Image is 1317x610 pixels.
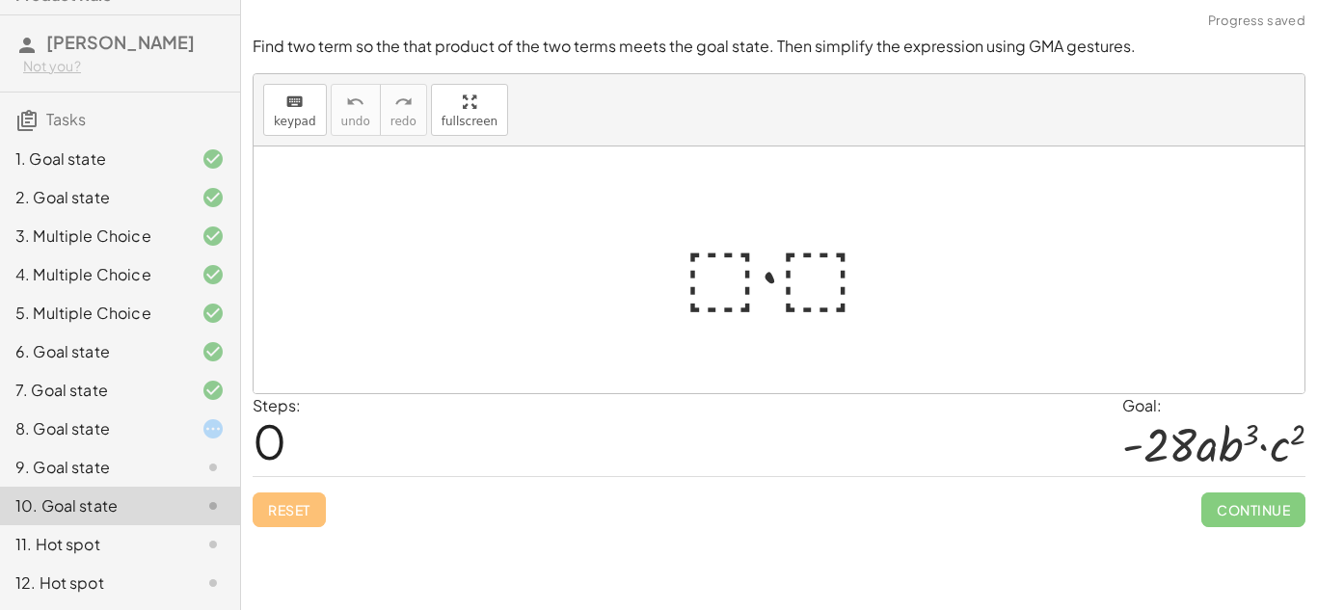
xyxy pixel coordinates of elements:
[1208,12,1305,31] span: Progress saved
[263,84,327,136] button: keyboardkeypad
[46,109,86,129] span: Tasks
[1122,394,1305,417] div: Goal:
[15,225,171,248] div: 3. Multiple Choice
[202,225,225,248] i: Task finished and correct.
[202,147,225,171] i: Task finished and correct.
[253,411,286,470] span: 0
[202,379,225,402] i: Task finished and correct.
[394,91,413,114] i: redo
[442,115,497,128] span: fullscreen
[253,395,301,415] label: Steps:
[15,379,171,402] div: 7. Goal state
[202,340,225,363] i: Task finished and correct.
[202,186,225,209] i: Task finished and correct.
[202,302,225,325] i: Task finished and correct.
[46,31,195,53] span: [PERSON_NAME]
[346,91,364,114] i: undo
[15,533,171,556] div: 11. Hot spot
[390,115,417,128] span: redo
[285,91,304,114] i: keyboard
[202,571,225,595] i: Task not started.
[331,84,381,136] button: undoundo
[15,340,171,363] div: 6. Goal state
[15,571,171,595] div: 12. Hot spot
[15,494,171,517] div: 10. Goal state
[15,147,171,171] div: 1. Goal state
[202,533,225,556] i: Task not started.
[202,494,225,517] i: Task not started.
[253,36,1305,58] p: Find two term so the that product of the two terms meets the goal state. Then simplify the expres...
[15,263,171,286] div: 4. Multiple Choice
[15,302,171,325] div: 5. Multiple Choice
[202,263,225,286] i: Task finished and correct.
[15,186,171,209] div: 2. Goal state
[15,456,171,479] div: 9. Goal state
[341,115,370,128] span: undo
[380,84,427,136] button: redoredo
[23,57,225,76] div: Not you?
[274,115,316,128] span: keypad
[15,417,171,440] div: 8. Goal state
[431,84,508,136] button: fullscreen
[202,456,225,479] i: Task not started.
[202,417,225,440] i: Task started.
